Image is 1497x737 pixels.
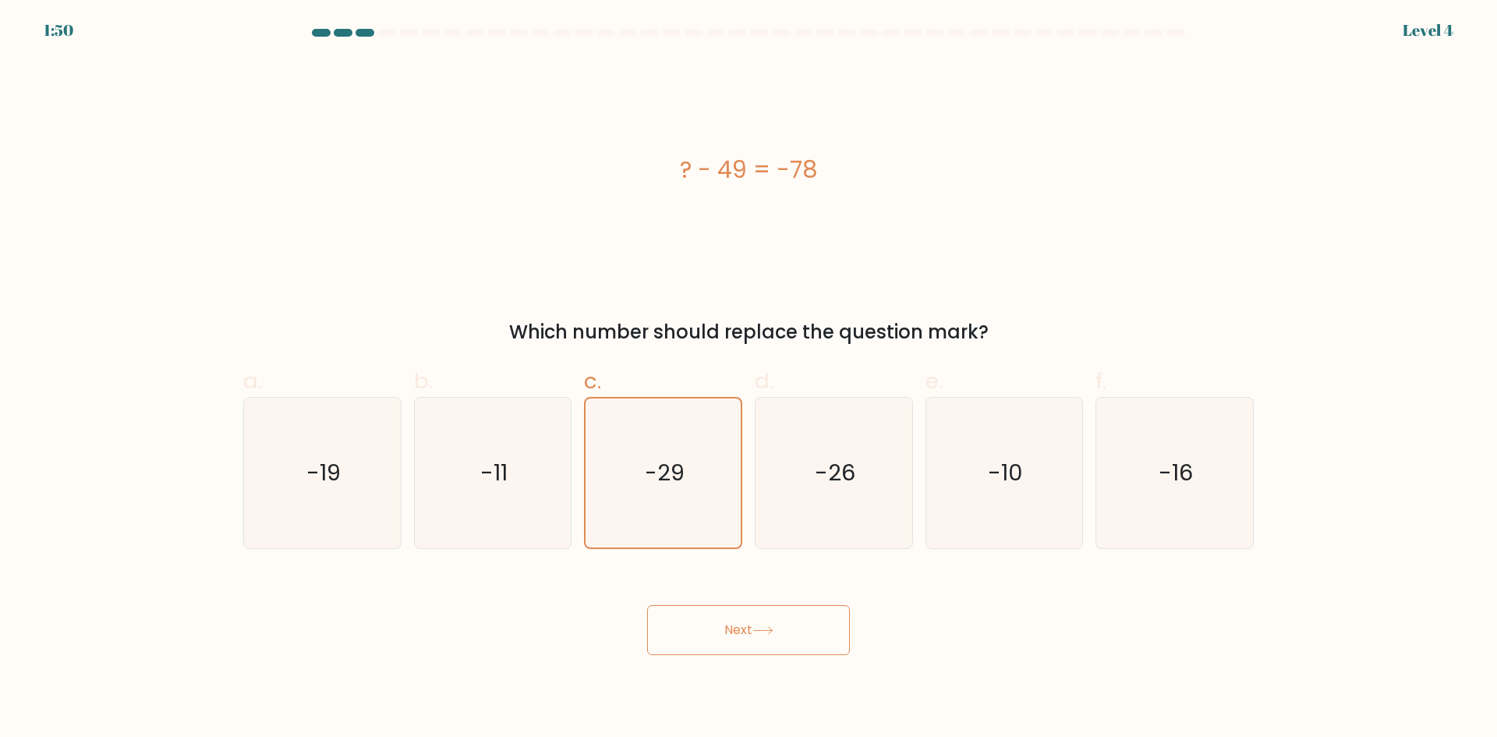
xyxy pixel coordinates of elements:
[584,366,601,396] span: c.
[414,366,433,396] span: b.
[755,366,773,396] span: d.
[243,152,1254,187] div: ? - 49 = -78
[988,457,1023,488] text: -10
[44,19,73,42] div: 1:50
[480,457,508,488] text: -11
[253,318,1244,346] div: Which number should replace the question mark?
[1159,457,1194,488] text: -16
[925,366,943,396] span: e.
[1095,366,1106,396] span: f.
[645,457,685,488] text: -29
[647,605,850,655] button: Next
[1403,19,1453,42] div: Level 4
[306,457,341,488] text: -19
[815,457,855,488] text: -26
[243,366,262,396] span: a.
